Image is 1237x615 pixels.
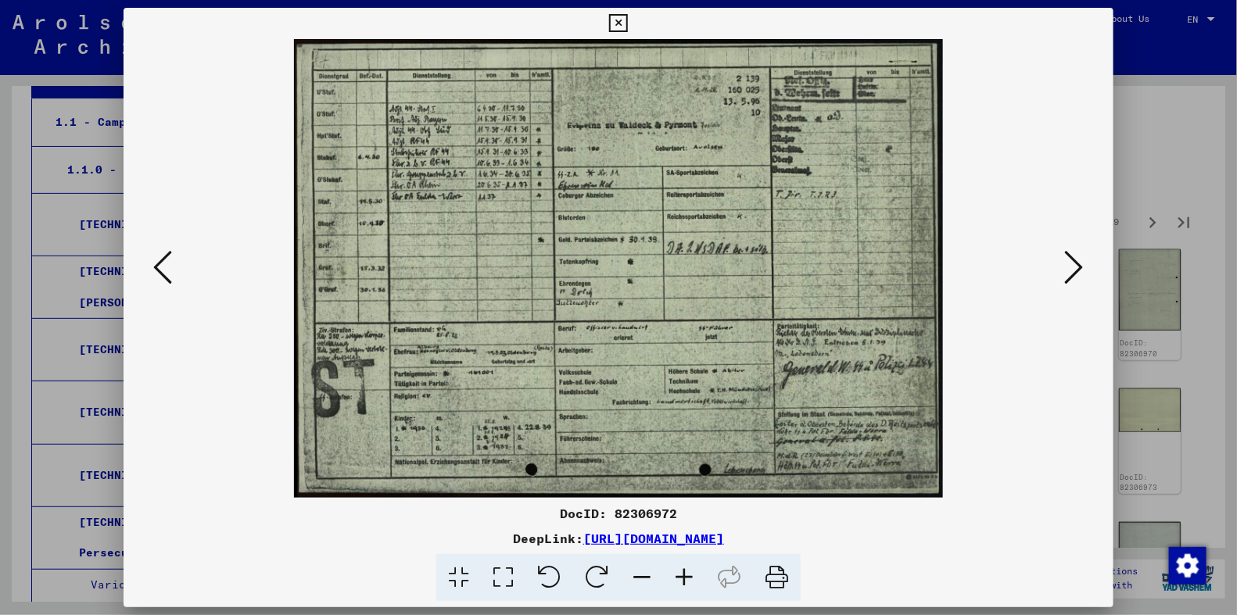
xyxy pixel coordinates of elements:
[124,529,1113,548] div: DeepLink:
[177,39,1060,498] img: 001.jpg
[1168,546,1206,584] div: Change consent
[583,531,724,546] a: [URL][DOMAIN_NAME]
[124,504,1113,523] div: DocID: 82306972
[1169,547,1207,585] img: Change consent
